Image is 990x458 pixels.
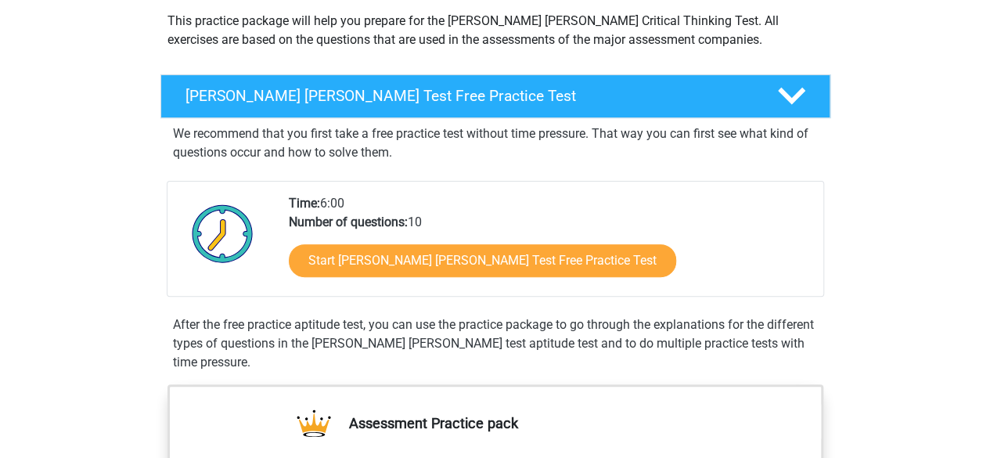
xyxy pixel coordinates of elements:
h4: [PERSON_NAME] [PERSON_NAME] Test Free Practice Test [185,87,752,105]
div: 6:00 10 [277,194,823,296]
b: Number of questions: [289,215,408,229]
a: Start [PERSON_NAME] [PERSON_NAME] Test Free Practice Test [289,244,676,277]
a: [PERSON_NAME] [PERSON_NAME] Test Free Practice Test [154,74,837,118]
b: Time: [289,196,320,211]
p: This practice package will help you prepare for the [PERSON_NAME] [PERSON_NAME] Critical Thinking... [167,12,823,49]
p: We recommend that you first take a free practice test without time pressure. That way you can fir... [173,124,818,162]
img: Clock [183,194,262,272]
div: After the free practice aptitude test, you can use the practice package to go through the explana... [167,316,824,372]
